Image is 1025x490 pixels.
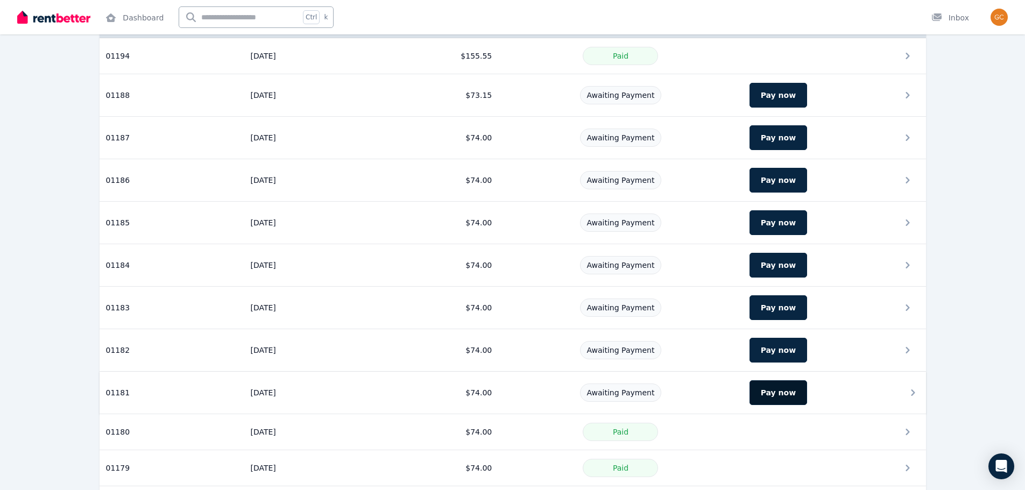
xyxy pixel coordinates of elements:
[587,176,655,184] span: Awaiting Payment
[244,202,379,244] td: [DATE]
[106,345,130,356] span: 01182
[587,261,655,269] span: Awaiting Payment
[244,329,379,372] td: [DATE]
[587,303,655,312] span: Awaiting Payment
[379,117,498,159] td: $74.00
[613,52,628,60] span: Paid
[587,91,655,100] span: Awaiting Payment
[750,380,807,405] button: Pay now
[244,38,379,74] td: [DATE]
[587,218,655,227] span: Awaiting Payment
[379,287,498,329] td: $74.00
[324,13,328,22] span: k
[379,414,498,450] td: $74.00
[244,450,379,486] td: [DATE]
[613,464,628,472] span: Paid
[931,12,969,23] div: Inbox
[613,428,628,436] span: Paid
[750,295,807,320] button: Pay now
[303,10,320,24] span: Ctrl
[106,427,130,437] span: 01180
[244,372,379,414] td: [DATE]
[587,346,655,354] span: Awaiting Payment
[750,338,807,363] button: Pay now
[988,453,1014,479] div: Open Intercom Messenger
[750,125,807,150] button: Pay now
[106,175,130,186] span: 01186
[17,9,90,25] img: RentBetter
[244,287,379,329] td: [DATE]
[379,74,498,117] td: $73.15
[379,244,498,287] td: $74.00
[244,117,379,159] td: [DATE]
[106,90,130,101] span: 01188
[106,260,130,271] span: 01184
[750,83,807,108] button: Pay now
[750,210,807,235] button: Pay now
[379,202,498,244] td: $74.00
[106,387,130,398] span: 01181
[379,450,498,486] td: $74.00
[106,463,130,473] span: 01179
[244,74,379,117] td: [DATE]
[379,38,498,74] td: $155.55
[587,133,655,142] span: Awaiting Payment
[379,159,498,202] td: $74.00
[379,372,498,414] td: $74.00
[379,329,498,372] td: $74.00
[106,132,130,143] span: 01187
[244,244,379,287] td: [DATE]
[106,217,130,228] span: 01185
[106,51,130,61] span: 01194
[750,253,807,278] button: Pay now
[244,159,379,202] td: [DATE]
[750,168,807,193] button: Pay now
[106,302,130,313] span: 01183
[991,9,1008,26] img: Gareth Cheetham
[587,388,655,397] span: Awaiting Payment
[244,414,379,450] td: [DATE]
